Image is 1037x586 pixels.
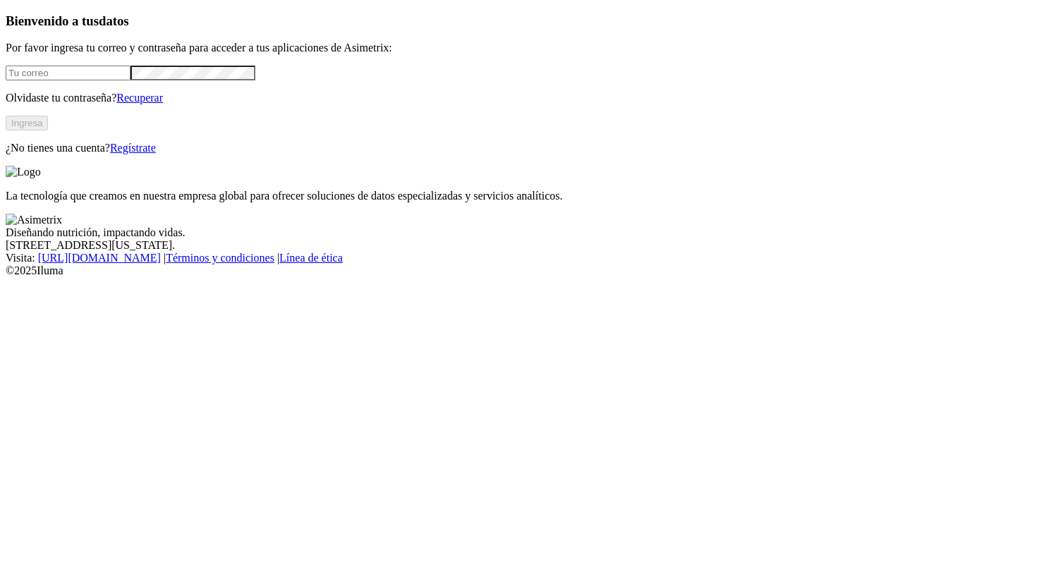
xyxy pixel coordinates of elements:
input: Tu correo [6,66,131,80]
p: La tecnología que creamos en nuestra empresa global para ofrecer soluciones de datos especializad... [6,190,1031,202]
p: Olvidaste tu contraseña? [6,92,1031,104]
img: Logo [6,166,41,178]
div: Visita : | | [6,252,1031,264]
button: Ingresa [6,116,48,130]
span: datos [99,13,129,28]
p: ¿No tienes una cuenta? [6,142,1031,154]
p: Por favor ingresa tu correo y contraseña para acceder a tus aplicaciones de Asimetrix: [6,42,1031,54]
a: Línea de ética [279,252,343,264]
img: Asimetrix [6,214,62,226]
a: Recuperar [116,92,163,104]
div: © 2025 Iluma [6,264,1031,277]
div: Diseñando nutrición, impactando vidas. [6,226,1031,239]
a: [URL][DOMAIN_NAME] [38,252,161,264]
div: [STREET_ADDRESS][US_STATE]. [6,239,1031,252]
a: Regístrate [110,142,156,154]
a: Términos y condiciones [166,252,274,264]
h3: Bienvenido a tus [6,13,1031,29]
